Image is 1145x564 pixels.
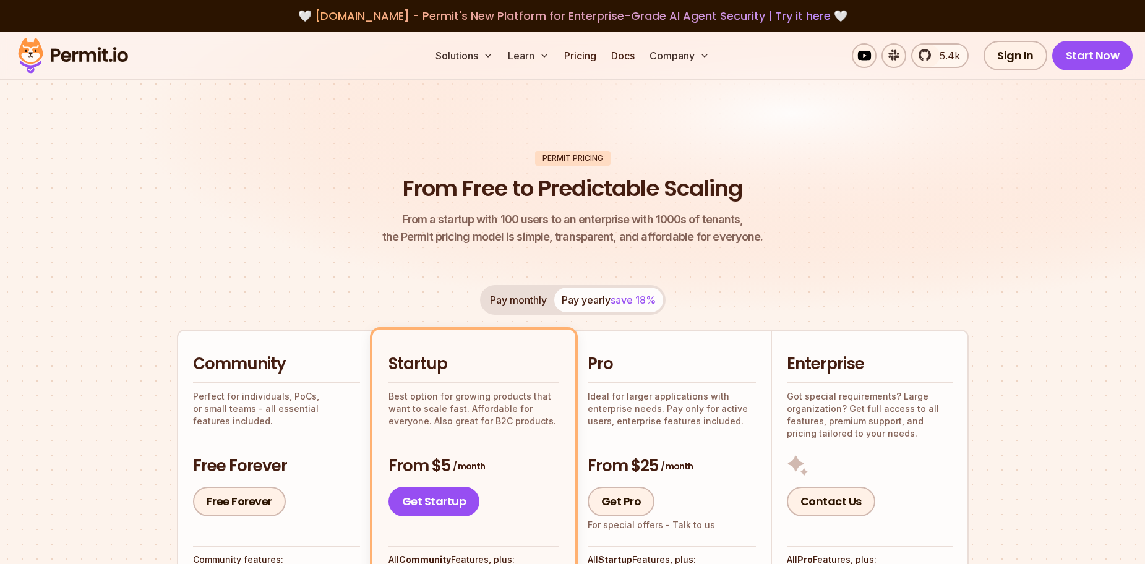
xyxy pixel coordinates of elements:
[482,288,554,312] button: Pay monthly
[588,487,655,516] a: Get Pro
[431,43,498,68] button: Solutions
[932,48,960,63] span: 5.4k
[775,8,831,24] a: Try it here
[193,455,360,477] h3: Free Forever
[193,353,360,375] h2: Community
[388,353,559,375] h2: Startup
[661,460,693,472] span: / month
[193,487,286,516] a: Free Forever
[453,460,485,472] span: / month
[588,455,756,477] h3: From $25
[388,390,559,427] p: Best option for growing products that want to scale fast. Affordable for everyone. Also great for...
[503,43,554,68] button: Learn
[645,43,714,68] button: Company
[588,353,756,375] h2: Pro
[672,519,715,530] a: Talk to us
[388,487,480,516] a: Get Startup
[588,390,756,427] p: Ideal for larger applications with enterprise needs. Pay only for active users, enterprise featur...
[193,390,360,427] p: Perfect for individuals, PoCs, or small teams - all essential features included.
[787,353,953,375] h2: Enterprise
[12,35,134,77] img: Permit logo
[382,211,763,246] p: the Permit pricing model is simple, transparent, and affordable for everyone.
[382,211,763,228] span: From a startup with 100 users to an enterprise with 1000s of tenants,
[535,151,611,166] div: Permit Pricing
[787,487,875,516] a: Contact Us
[1052,41,1133,70] a: Start Now
[787,390,953,440] p: Got special requirements? Large organization? Get full access to all features, premium support, a...
[403,173,742,204] h1: From Free to Predictable Scaling
[606,43,640,68] a: Docs
[559,43,601,68] a: Pricing
[388,455,559,477] h3: From $5
[588,519,715,531] div: For special offers -
[30,7,1115,25] div: 🤍 🤍
[984,41,1047,70] a: Sign In
[911,43,969,68] a: 5.4k
[315,8,831,23] span: [DOMAIN_NAME] - Permit's New Platform for Enterprise-Grade AI Agent Security |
